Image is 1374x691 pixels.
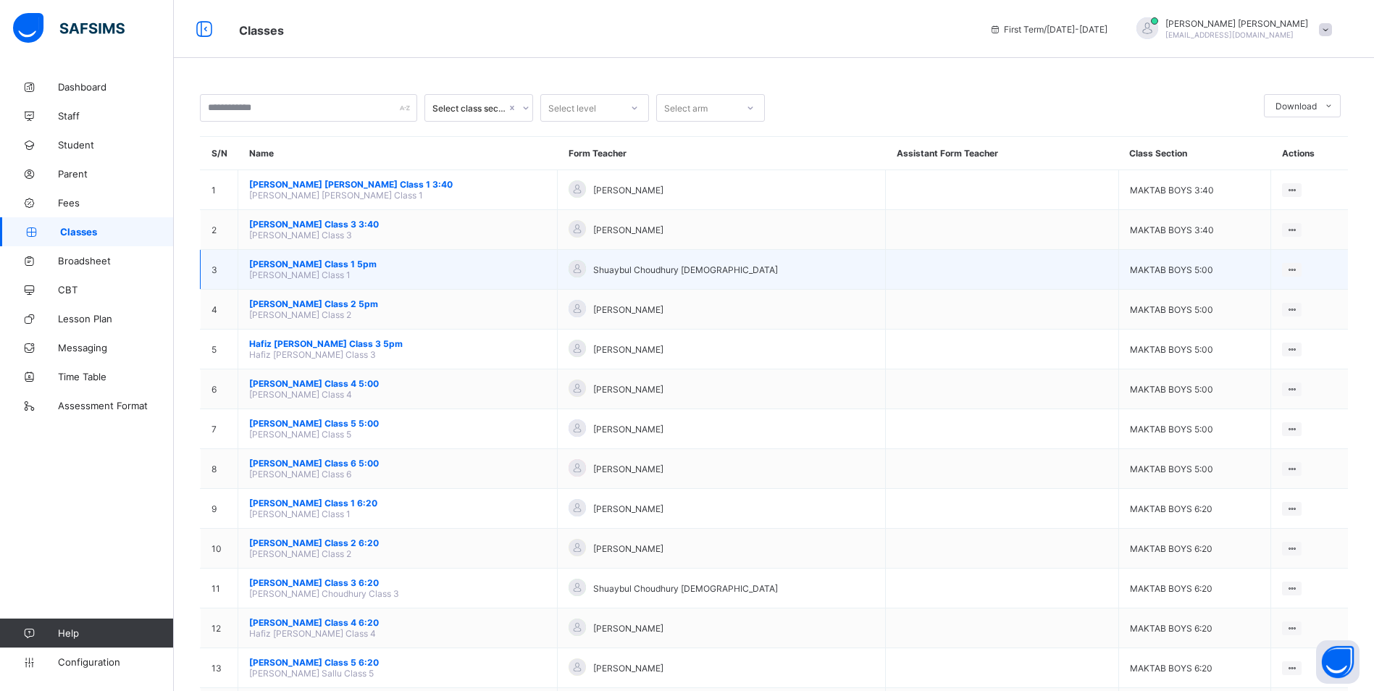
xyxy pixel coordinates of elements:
span: Staff [58,110,174,122]
button: Open asap [1316,640,1360,684]
span: MAKTAB BOYS 5:00 [1130,344,1213,355]
span: [PERSON_NAME] Class 3 3:40 [249,219,546,230]
span: MAKTAB BOYS 6:20 [1130,623,1212,634]
span: [PERSON_NAME] Class 2 6:20 [249,537,546,548]
span: Classes [239,23,284,38]
span: Dashboard [58,81,174,93]
td: 5 [201,330,238,369]
td: 10 [201,529,238,569]
span: [PERSON_NAME] Class 5 [249,429,351,440]
span: MAKTAB BOYS 5:00 [1130,304,1213,315]
span: [PERSON_NAME] Class 5 5:00 [249,418,546,429]
span: MAKTAB BOYS 5:00 [1130,264,1213,275]
span: Fees [58,197,174,209]
span: Download [1275,101,1317,112]
th: Assistant Form Teacher [886,137,1118,170]
div: Select level [548,94,596,122]
span: CBT [58,284,174,296]
div: Select class section [432,103,506,114]
th: Actions [1271,137,1348,170]
span: [PERSON_NAME] [PERSON_NAME] [1165,18,1308,29]
span: MAKTAB BOYS 6:20 [1130,503,1212,514]
span: [PERSON_NAME] [593,464,663,474]
span: [PERSON_NAME] Class 4 5:00 [249,378,546,389]
span: Help [58,627,173,639]
span: MAKTAB BOYS 6:20 [1130,583,1212,594]
span: [PERSON_NAME] [593,344,663,355]
span: [PERSON_NAME] Class 6 [249,469,351,479]
span: Assessment Format [58,400,174,411]
span: [PERSON_NAME] Class 3 6:20 [249,577,546,588]
span: MAKTAB BOYS 5:00 [1130,424,1213,435]
div: Select arm [664,94,708,122]
span: [PERSON_NAME] Class 4 [249,389,352,400]
span: [PERSON_NAME] [PERSON_NAME] Class 1 [249,190,423,201]
th: S/N [201,137,238,170]
span: Shuaybul Choudhury [DEMOGRAPHIC_DATA] [593,264,778,275]
span: [PERSON_NAME] [593,384,663,395]
span: Student [58,139,174,151]
span: Hafiz [PERSON_NAME] Class 4 [249,628,376,639]
span: MAKTAB BOYS 5:00 [1130,384,1213,395]
td: 1 [201,170,238,210]
span: MAKTAB BOYS 3:40 [1130,225,1214,235]
span: [PERSON_NAME] [593,304,663,315]
span: MAKTAB BOYS 6:20 [1130,663,1212,674]
span: [EMAIL_ADDRESS][DOMAIN_NAME] [1165,30,1294,39]
span: session/term information [989,24,1107,35]
td: 13 [201,648,238,688]
span: [PERSON_NAME] Class 2 [249,309,351,320]
span: [PERSON_NAME] Class 6 5:00 [249,458,546,469]
td: 4 [201,290,238,330]
span: [PERSON_NAME] [593,225,663,235]
span: [PERSON_NAME] Class 1 [249,508,351,519]
th: Name [238,137,558,170]
span: [PERSON_NAME] [PERSON_NAME] Class 1 3:40 [249,179,546,190]
span: Hafiz [PERSON_NAME] Class 3 [249,349,376,360]
span: Messaging [58,342,174,353]
span: [PERSON_NAME] Choudhury Class 3 [249,588,399,599]
td: 11 [201,569,238,608]
span: Parent [58,168,174,180]
td: 2 [201,210,238,250]
span: [PERSON_NAME] Class 5 6:20 [249,657,546,668]
span: [PERSON_NAME] [593,623,663,634]
span: Lesson Plan [58,313,174,324]
span: [PERSON_NAME] Sallu Class 5 [249,668,374,679]
span: [PERSON_NAME] Class 3 [249,230,352,240]
span: [PERSON_NAME] Class 2 5pm [249,298,546,309]
span: [PERSON_NAME] [593,424,663,435]
span: MAKTAB BOYS 5:00 [1130,464,1213,474]
th: Class Section [1118,137,1271,170]
span: Time Table [58,371,174,382]
div: AbdulazizRavat [1122,17,1339,41]
span: [PERSON_NAME] [593,543,663,554]
td: 12 [201,608,238,648]
span: [PERSON_NAME] Class 1 5pm [249,259,546,269]
span: Shuaybul Choudhury [DEMOGRAPHIC_DATA] [593,583,778,594]
span: [PERSON_NAME] Class 2 [249,548,351,559]
td: 8 [201,449,238,489]
td: 7 [201,409,238,449]
span: Broadsheet [58,255,174,267]
td: 9 [201,489,238,529]
img: safsims [13,13,125,43]
span: [PERSON_NAME] Class 4 6:20 [249,617,546,628]
span: MAKTAB BOYS 3:40 [1130,185,1214,196]
span: Classes [60,226,174,238]
span: [PERSON_NAME] [593,503,663,514]
th: Form Teacher [558,137,886,170]
span: [PERSON_NAME] [593,663,663,674]
td: 6 [201,369,238,409]
span: Hafiz [PERSON_NAME] Class 3 5pm [249,338,546,349]
span: [PERSON_NAME] [593,185,663,196]
span: Configuration [58,656,173,668]
span: [PERSON_NAME] Class 1 6:20 [249,498,546,508]
span: MAKTAB BOYS 6:20 [1130,543,1212,554]
span: [PERSON_NAME] Class 1 [249,269,351,280]
td: 3 [201,250,238,290]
